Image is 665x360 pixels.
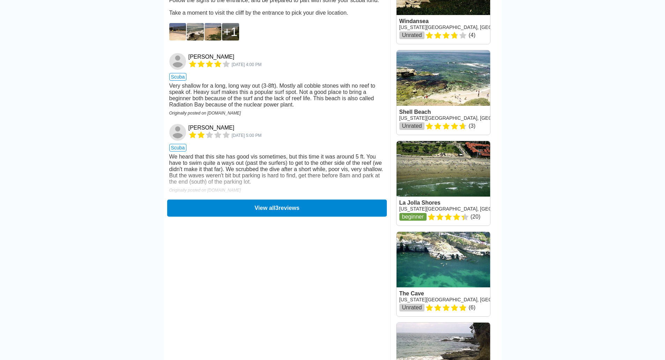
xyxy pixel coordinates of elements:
div: We heard that this site has good vis sometimes, but this time it was around 5 ft. You have to swi... [169,154,385,185]
img: D007406.JPG [169,23,186,41]
div: Very shallow for a long, long way out (3-8ft). Mostly all cobble stones with no reef to speak of.... [169,83,385,108]
span: 1176 [232,133,262,138]
a: Ron Clough [169,53,187,70]
div: Originally posted on [DOMAIN_NAME] [169,111,385,116]
span: 2079 [232,62,262,67]
a: Lance Smith [169,124,187,141]
div: 1 [223,25,237,39]
button: View all3reviews [167,199,386,216]
img: Lance Smith [169,124,186,141]
img: D007403.JPG [205,23,222,41]
img: Ron Clough [169,53,186,70]
a: [PERSON_NAME] [189,54,235,60]
img: d007404.jpg [187,23,204,41]
span: scuba [169,144,187,152]
div: Originally posted on [DOMAIN_NAME] [169,188,385,193]
a: [PERSON_NAME] [189,125,235,131]
span: scuba [169,73,187,81]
